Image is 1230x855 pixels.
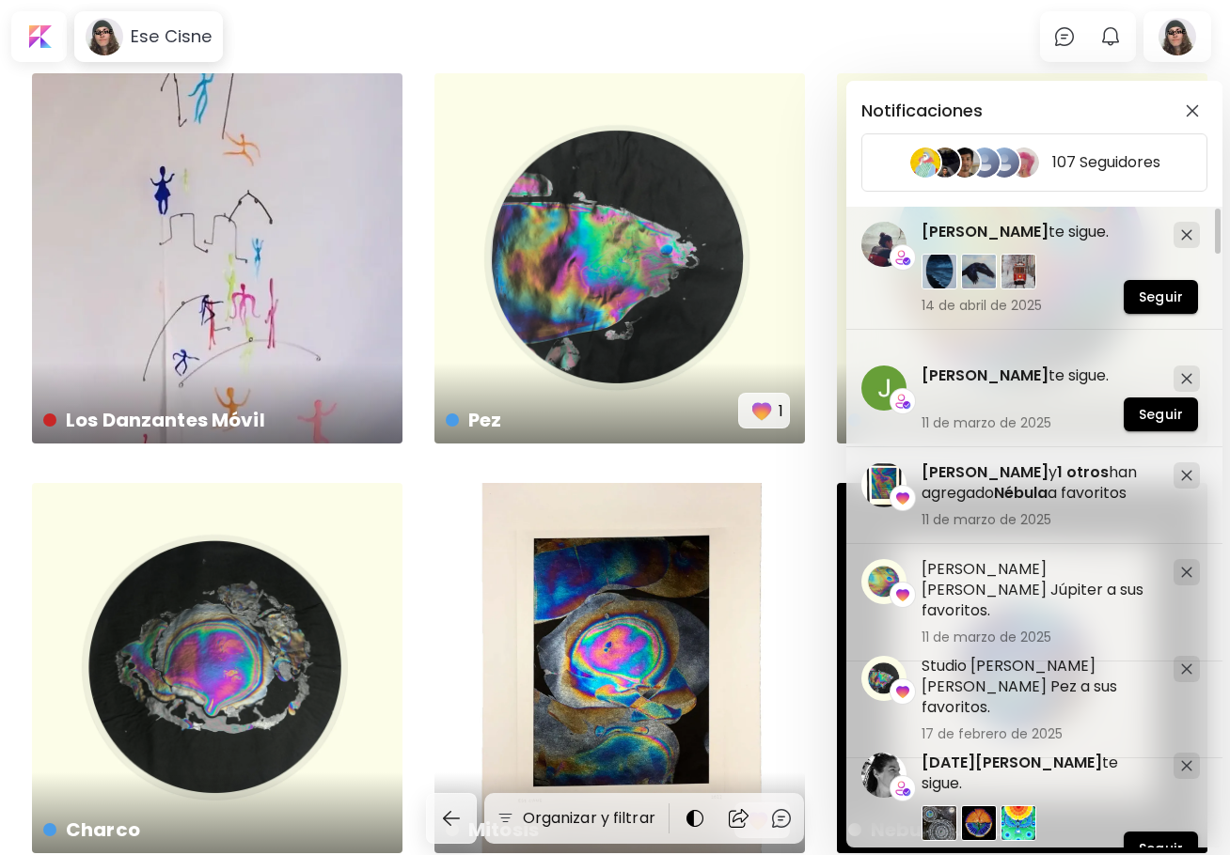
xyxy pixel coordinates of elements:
button: closeButton [1177,96,1207,126]
span: 11 de marzo de 2025 [922,414,1159,431]
span: [PERSON_NAME] [922,221,1049,242]
h5: [PERSON_NAME] [PERSON_NAME] Júpiter a sus favoritos. [922,559,1159,621]
span: [PERSON_NAME] [922,461,1049,483]
span: [DATE][PERSON_NAME] [922,752,1102,773]
span: Nébula [994,482,1048,504]
h5: te sigue. [922,222,1159,242]
span: 1 [1057,461,1063,483]
span: Seguir [1139,288,1183,307]
span: otros [1066,461,1109,483]
img: closeButton [1186,104,1199,117]
h5: Notificaciones [861,101,983,120]
h5: te sigue. [922,365,1159,386]
h5: 107 Seguidores [1052,153,1160,172]
span: 17 de febrero de 2025 [922,725,1159,742]
h5: te sigue. [922,753,1159,794]
span: 11 de marzo de 2025 [922,629,1159,645]
h5: Studio [PERSON_NAME] [PERSON_NAME] Pez a sus favoritos. [922,656,1159,718]
button: Seguir [1124,280,1198,314]
button: Seguir [1124,397,1198,431]
span: 14 de abril de 2025 [922,297,1159,314]
h5: y han agregado a favoritos [922,462,1159,504]
span: 11 de marzo de 2025 [922,511,1159,528]
span: Seguir [1139,405,1183,425]
span: [PERSON_NAME] [922,365,1049,386]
